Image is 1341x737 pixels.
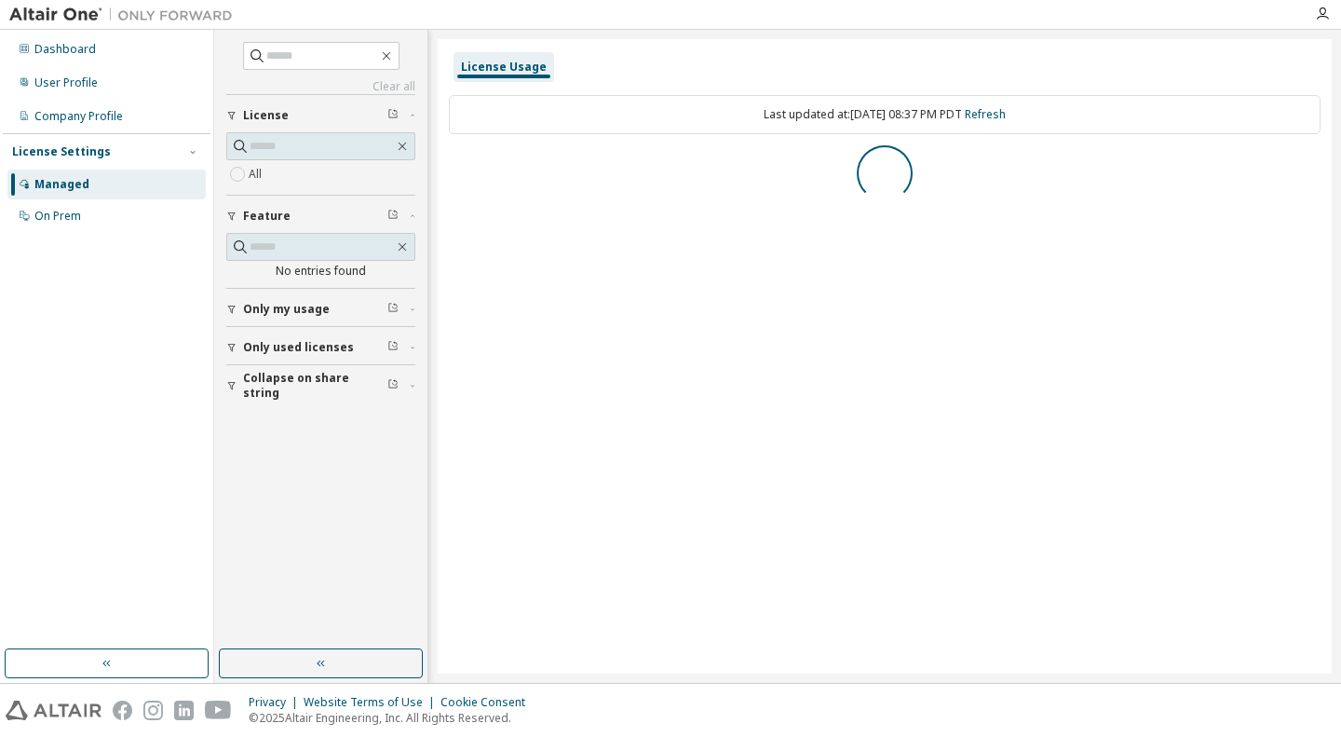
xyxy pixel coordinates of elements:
div: Company Profile [34,109,123,124]
img: altair_logo.svg [6,701,102,720]
span: Collapse on share string [243,371,387,401]
label: All [249,163,265,185]
img: Altair One [9,6,242,24]
div: Last updated at: [DATE] 08:37 PM PDT [449,95,1321,134]
a: Clear all [226,79,415,94]
span: License [243,108,289,123]
img: linkedin.svg [174,701,194,720]
span: Only my usage [243,302,330,317]
div: Cookie Consent [440,695,536,710]
a: Refresh [965,106,1006,122]
span: Clear filter [387,302,399,317]
img: instagram.svg [143,701,163,720]
span: Clear filter [387,340,399,355]
button: Collapse on share string [226,365,415,406]
div: Managed [34,177,89,192]
span: Feature [243,209,291,224]
div: On Prem [34,209,81,224]
div: No entries found [226,264,415,279]
button: Feature [226,196,415,237]
div: Privacy [249,695,304,710]
span: Clear filter [387,108,399,123]
div: Website Terms of Use [304,695,440,710]
p: © 2025 Altair Engineering, Inc. All Rights Reserved. [249,710,536,726]
span: Clear filter [387,378,399,393]
button: License [226,95,415,136]
div: Dashboard [34,42,96,57]
img: youtube.svg [205,701,232,720]
button: Only my usage [226,289,415,330]
div: License Usage [461,60,547,75]
span: Only used licenses [243,340,354,355]
span: Clear filter [387,209,399,224]
div: User Profile [34,75,98,90]
div: License Settings [12,144,111,159]
img: facebook.svg [113,701,132,720]
button: Only used licenses [226,327,415,368]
